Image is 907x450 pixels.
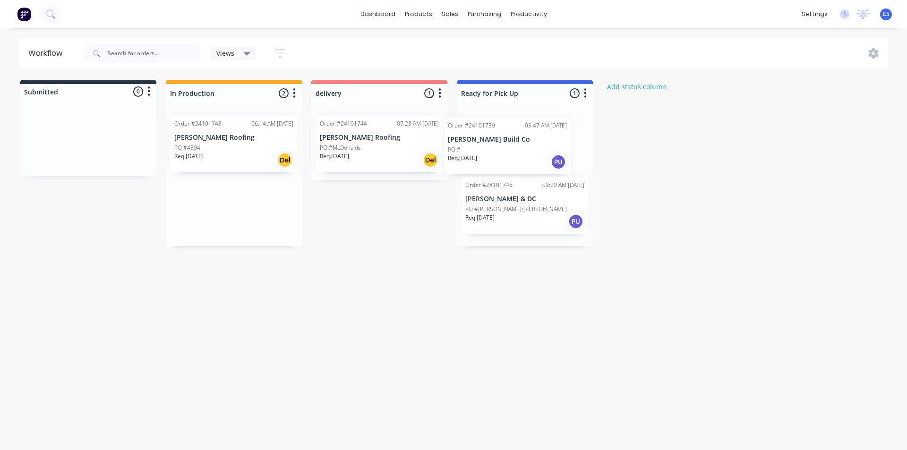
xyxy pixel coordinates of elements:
[400,7,437,21] div: products
[883,10,890,18] span: ES
[28,48,67,59] div: Workflow
[424,88,434,98] span: 1
[216,48,234,58] span: Views
[797,7,832,21] div: settings
[463,7,506,21] div: purchasing
[602,80,672,93] button: Add status column
[17,7,31,21] img: Factory
[570,88,580,98] span: 1
[133,86,143,96] span: 0
[506,7,552,21] div: productivity
[22,87,58,97] div: Submitted
[108,44,201,63] input: Search for orders...
[279,88,289,98] span: 2
[356,7,400,21] a: dashboard
[437,7,463,21] div: sales
[461,88,554,98] input: Enter column name…
[316,88,409,98] input: Enter column name…
[170,88,263,98] input: Enter column name…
